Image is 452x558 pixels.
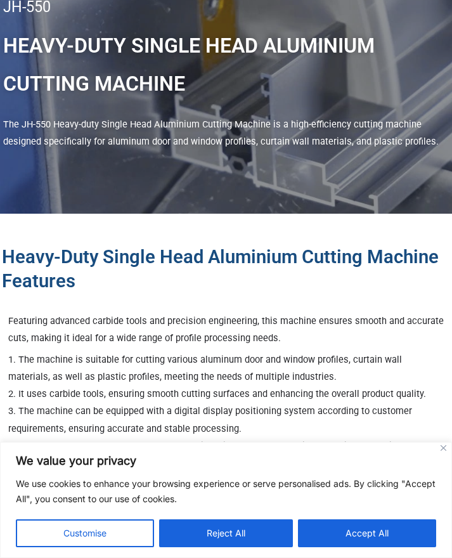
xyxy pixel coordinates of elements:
[298,519,436,547] button: Accept All
[3,27,449,103] h1: Heavy-duty Single Head Aluminium Cutting Machine
[16,453,436,469] p: We value your privacy
[2,245,450,294] h2: Heavy-duty Single Head Aluminium Cutting Machine Features
[8,313,444,347] p: Featuring advanced carbide tools and precision engineering, this machine ensures smooth and accur...
[8,351,444,506] p: 1. The machine is suitable for cutting various aluminum door and window profiles, curtain wall ma...
[16,519,154,547] button: Customise
[441,445,446,451] img: Close
[16,476,436,507] p: We use cookies to enhance your browsing experience or serve personalised ads. By clicking "Accept...
[3,116,449,150] div: The JH-550 Heavy-duty Single Head Aluminium Cutting Machine is a high-efficiency cutting machine ...
[159,519,293,547] button: Reject All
